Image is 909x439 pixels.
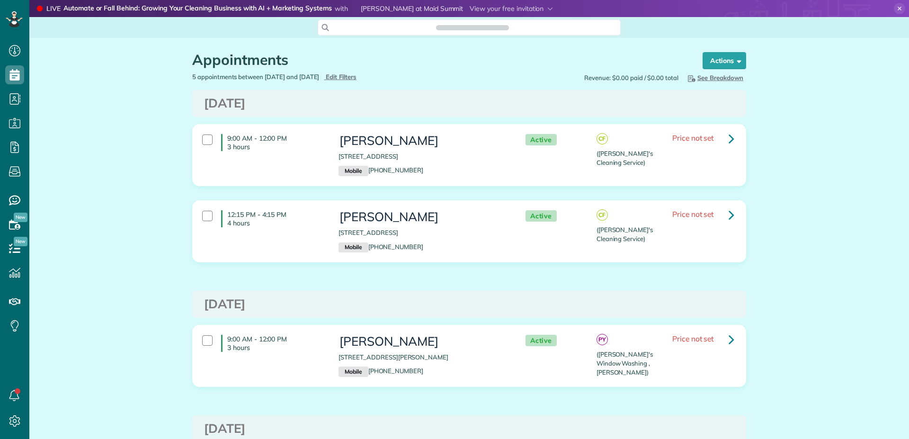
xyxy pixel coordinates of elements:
a: Mobile[PHONE_NUMBER] [339,243,423,251]
span: Active [526,134,557,146]
h4: 9:00 AM - 12:00 PM [221,134,324,151]
button: See Breakdown [683,72,746,83]
div: 5 appointments between [DATE] and [DATE] [185,72,469,81]
span: Price not set [672,209,714,219]
p: 3 hours [227,343,324,352]
span: ([PERSON_NAME]'s Cleaning Service) [597,226,653,242]
span: CF [597,133,608,144]
h3: [DATE] [204,422,734,436]
strong: Automate or Fall Behind: Growing Your Cleaning Business with AI + Marketing Systems [63,4,332,14]
span: Active [526,335,557,347]
span: Edit Filters [326,73,356,81]
span: PY [597,334,608,345]
h3: [PERSON_NAME] [339,210,506,224]
span: Price not set [672,133,714,143]
h3: [DATE] [204,297,734,311]
span: New [14,213,27,222]
h3: [PERSON_NAME] [339,134,506,148]
img: dan-young.jpg [349,5,357,12]
span: ([PERSON_NAME]'s Cleaning Service) [597,150,653,166]
h3: [PERSON_NAME] [339,335,506,349]
span: with [335,4,348,13]
p: 4 hours [227,219,324,227]
span: Active [526,210,557,222]
p: [STREET_ADDRESS][PERSON_NAME] [339,353,506,362]
p: [STREET_ADDRESS] [339,228,506,237]
button: Actions [703,52,746,69]
span: See Breakdown [686,74,743,81]
span: New [14,237,27,246]
h4: 12:15 PM - 4:15 PM [221,210,324,227]
h3: [DATE] [204,97,734,110]
h4: 9:00 AM - 12:00 PM [221,335,324,352]
small: Mobile [339,367,368,377]
span: [PERSON_NAME] at Maid Summit [361,4,463,13]
span: CF [597,209,608,221]
a: Mobile[PHONE_NUMBER] [339,166,423,174]
p: 3 hours [227,143,324,151]
a: Mobile[PHONE_NUMBER] [339,367,423,375]
span: Search ZenMaid… [446,23,499,32]
span: Price not set [672,334,714,343]
p: [STREET_ADDRESS] [339,152,506,161]
a: Edit Filters [324,73,356,81]
small: Mobile [339,166,368,176]
small: Mobile [339,242,368,253]
span: ([PERSON_NAME]'s Window Washing , [PERSON_NAME]) [597,350,653,376]
h1: Appointments [192,52,685,68]
span: Revenue: $0.00 paid / $0.00 total [584,73,678,82]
